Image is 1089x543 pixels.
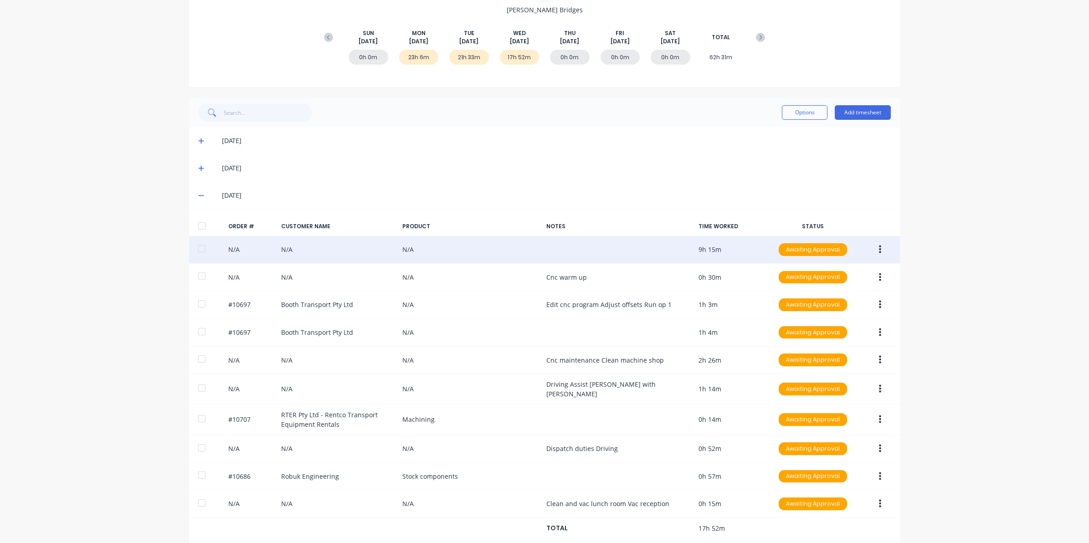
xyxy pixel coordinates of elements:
[349,50,388,65] div: 0h 0m
[560,37,579,46] span: [DATE]
[359,37,378,46] span: [DATE]
[412,29,426,37] span: MON
[778,271,848,284] button: Awaiting Approval
[778,326,848,339] button: Awaiting Approval
[778,243,848,256] button: Awaiting Approval
[222,136,891,146] div: [DATE]
[402,222,539,231] div: PRODUCT
[363,29,374,37] span: SUN
[778,382,848,396] button: Awaiting Approval
[778,353,848,367] button: Awaiting Approval
[222,163,891,173] div: [DATE]
[449,50,489,65] div: 21h 33m
[778,413,848,426] button: Awaiting Approval
[778,298,848,312] button: Awaiting Approval
[550,50,590,65] div: 0h 0m
[779,442,847,455] div: Awaiting Approval
[510,37,529,46] span: [DATE]
[500,50,539,65] div: 17h 52m
[774,222,852,231] div: STATUS
[513,29,526,37] span: WED
[222,190,891,200] div: [DATE]
[651,50,690,65] div: 0h 0m
[779,298,847,311] div: Awaiting Approval
[835,105,891,120] button: Add timesheet
[779,353,847,366] div: Awaiting Approval
[665,29,676,37] span: SAT
[779,326,847,339] div: Awaiting Approval
[778,497,848,511] button: Awaiting Approval
[459,37,478,46] span: [DATE]
[779,383,847,395] div: Awaiting Approval
[464,29,474,37] span: TUE
[564,29,575,37] span: THU
[782,105,827,120] button: Options
[507,5,583,15] span: [PERSON_NAME] Bridges
[779,470,847,483] div: Awaiting Approval
[601,50,640,65] div: 0h 0m
[699,222,767,231] div: TIME WORKED
[779,497,847,510] div: Awaiting Approval
[712,33,730,41] span: TOTAL
[399,50,439,65] div: 23h 6m
[546,222,691,231] div: NOTES
[701,50,741,65] div: 62h 31m
[778,442,848,456] button: Awaiting Approval
[228,222,274,231] div: ORDER #
[779,243,847,256] div: Awaiting Approval
[779,271,847,284] div: Awaiting Approval
[661,37,680,46] span: [DATE]
[616,29,624,37] span: FRI
[778,470,848,483] button: Awaiting Approval
[611,37,630,46] span: [DATE]
[224,103,313,122] input: Search...
[779,413,847,426] div: Awaiting Approval
[281,222,395,231] div: CUSTOMER NAME
[409,37,428,46] span: [DATE]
